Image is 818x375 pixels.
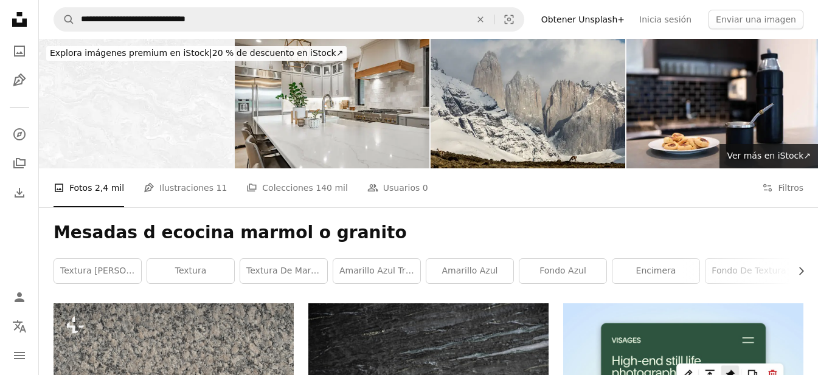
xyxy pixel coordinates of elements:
[7,181,32,205] a: Historial de descargas
[709,10,803,29] button: Enviar una imagen
[144,168,227,207] a: Ilustraciones 11
[333,259,420,283] a: Amarillo Azul Trasero
[50,48,212,58] span: Explora imágenes premium en iStock |
[7,151,32,176] a: Colecciones
[54,8,75,31] button: Buscar en Unsplash
[7,122,32,146] a: Explorar
[147,259,234,283] a: textura
[7,314,32,339] button: Idioma
[54,7,524,32] form: Encuentra imágenes en todo el sitio
[612,259,699,283] a: encimera
[39,39,234,168] img: Fondo blanco mármol abstracto grunge textura del mar navidad ola patrón de escarcha fluida tinta ...
[790,259,803,283] button: desplazar lista a la derecha
[216,181,227,194] span: 11
[719,144,818,168] a: Ver más en iStock↗
[54,222,803,244] h1: Mesadas d ecocina marmol o granito
[7,39,32,63] a: Fotos
[534,10,632,29] a: Obtener Unsplash+
[235,39,429,168] img: Exterior and interior photography of a modern farmhouse residential home
[494,8,524,31] button: Búsqueda visual
[367,168,428,207] a: Usuarios 0
[426,259,513,283] a: amarillo azul
[423,181,428,194] span: 0
[467,8,494,31] button: Borrar
[246,168,348,207] a: Colecciones 140 mil
[7,343,32,368] button: Menú
[316,181,348,194] span: 140 mil
[519,259,606,283] a: fondo azul
[39,39,354,68] a: Explora imágenes premium en iStock|20 % de descuento en iStock↗
[50,48,343,58] span: 20 % de descuento en iStock ↗
[762,168,803,207] button: Filtros
[7,285,32,309] a: Iniciar sesión / Registrarse
[7,68,32,92] a: Ilustraciones
[632,10,699,29] a: Inicia sesión
[240,259,327,283] a: textura de marmol
[54,259,141,283] a: Textura [PERSON_NAME]
[727,151,811,160] span: Ver más en iStock ↗
[705,259,792,283] a: fondo de textura
[431,39,625,168] img: Las Torres del Paine: P.N. Torres del Paine, Patagonia, Chile, con dos guanacos.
